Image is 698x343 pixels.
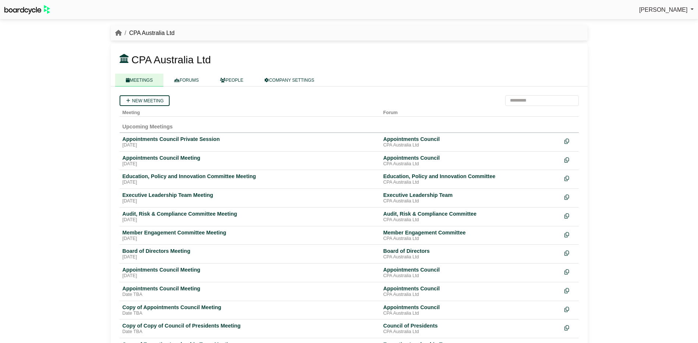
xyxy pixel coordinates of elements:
a: MEETINGS [115,74,164,86]
div: Education, Policy and Innovation Committee [383,173,559,180]
div: Appointments Council [383,285,559,292]
div: Executive Leadership Team Meeting [123,192,378,198]
div: Member Engagement Committee Meeting [123,229,378,236]
a: Copy of Appointments Council Meeting Date TBA [123,304,378,317]
a: Audit, Risk & Compliance Committee CPA Australia Ltd [383,211,559,223]
div: CPA Australia Ltd [383,273,559,279]
a: Board of Directors Meeting [DATE] [123,248,378,260]
div: Make a copy [564,304,576,314]
a: Appointments Council CPA Australia Ltd [383,136,559,148]
div: Executive Leadership Team [383,192,559,198]
div: Appointments Council [383,304,559,311]
div: Date TBA [123,311,378,317]
div: CPA Australia Ltd [383,329,559,335]
div: CPA Australia Ltd [383,311,559,317]
div: Appointments Council Meeting [123,155,378,161]
div: CPA Australia Ltd [383,217,559,223]
div: Board of Directors [383,248,559,254]
div: [DATE] [123,273,378,279]
a: FORUMS [163,74,209,86]
div: Education, Policy and Innovation Committee Meeting [123,173,378,180]
li: CPA Australia Ltd [122,28,175,38]
div: [DATE] [123,217,378,223]
div: Appointments Council Meeting [123,285,378,292]
div: CPA Australia Ltd [383,236,559,242]
div: [DATE] [123,142,378,148]
nav: breadcrumb [115,28,175,38]
div: Appointments Council Private Session [123,136,378,142]
div: Audit, Risk & Compliance Committee [383,211,559,217]
div: [DATE] [123,198,378,204]
th: Forum [380,106,561,117]
div: CPA Australia Ltd [383,198,559,204]
a: Appointments Council Private Session [DATE] [123,136,378,148]
a: Appointments Council CPA Australia Ltd [383,266,559,279]
div: Make a copy [564,211,576,220]
div: Board of Directors Meeting [123,248,378,254]
div: Date TBA [123,292,378,298]
div: Appointments Council [383,266,559,273]
div: CPA Australia Ltd [383,142,559,148]
a: Appointments Council Meeting [DATE] [123,155,378,167]
div: Make a copy [564,192,576,202]
a: Council of Presidents CPA Australia Ltd [383,322,559,335]
a: [PERSON_NAME] [639,5,694,15]
a: Appointments Council CPA Australia Ltd [383,285,559,298]
div: Appointments Council [383,136,559,142]
div: CPA Australia Ltd [383,254,559,260]
div: Make a copy [564,266,576,276]
div: CPA Australia Ltd [383,161,559,167]
div: [DATE] [123,180,378,185]
div: Make a copy [564,136,576,146]
div: Make a copy [564,229,576,239]
a: Member Engagement Committee CPA Australia Ltd [383,229,559,242]
a: Education, Policy and Innovation Committee CPA Australia Ltd [383,173,559,185]
div: Copy of Copy of Council of Presidents Meeting [123,322,378,329]
a: Board of Directors CPA Australia Ltd [383,248,559,260]
a: Appointments Council Meeting [DATE] [123,266,378,279]
a: Executive Leadership Team CPA Australia Ltd [383,192,559,204]
div: Appointments Council Meeting [123,266,378,273]
span: [PERSON_NAME] [639,7,688,13]
a: Audit, Risk & Compliance Committee Meeting [DATE] [123,211,378,223]
span: CPA Australia Ltd [131,54,211,66]
a: Copy of Copy of Council of Presidents Meeting Date TBA [123,322,378,335]
div: [DATE] [123,254,378,260]
div: [DATE] [123,161,378,167]
div: [DATE] [123,236,378,242]
div: Audit, Risk & Compliance Committee Meeting [123,211,378,217]
div: CPA Australia Ltd [383,180,559,185]
a: Education, Policy and Innovation Committee Meeting [DATE] [123,173,378,185]
a: Appointments Council Meeting Date TBA [123,285,378,298]
div: Make a copy [564,248,576,258]
div: Appointments Council [383,155,559,161]
td: Upcoming Meetings [120,116,579,132]
div: Member Engagement Committee [383,229,559,236]
div: Council of Presidents [383,322,559,329]
a: Member Engagement Committee Meeting [DATE] [123,229,378,242]
div: Copy of Appointments Council Meeting [123,304,378,311]
a: PEOPLE [209,74,254,86]
div: Make a copy [564,322,576,332]
a: New meeting [120,95,170,106]
div: Make a copy [564,155,576,165]
a: Appointments Council CPA Australia Ltd [383,304,559,317]
a: COMPANY SETTINGS [254,74,325,86]
a: Appointments Council CPA Australia Ltd [383,155,559,167]
div: Make a copy [564,173,576,183]
img: BoardcycleBlackGreen-aaafeed430059cb809a45853b8cf6d952af9d84e6e89e1f1685b34bfd5cb7d64.svg [4,5,50,14]
div: CPA Australia Ltd [383,292,559,298]
div: Make a copy [564,285,576,295]
th: Meeting [120,106,380,117]
a: Executive Leadership Team Meeting [DATE] [123,192,378,204]
div: Date TBA [123,329,378,335]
